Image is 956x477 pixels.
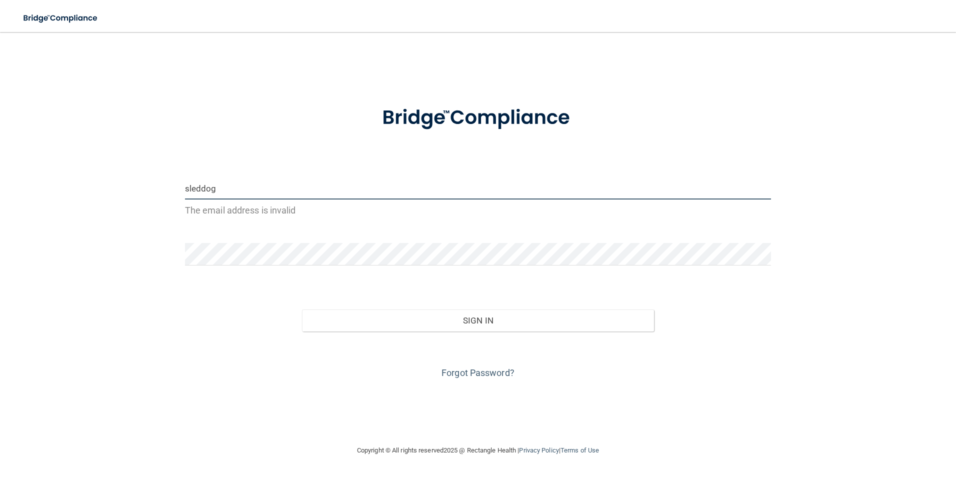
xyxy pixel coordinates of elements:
button: Sign In [302,309,654,331]
a: Privacy Policy [519,446,558,454]
div: Copyright © All rights reserved 2025 @ Rectangle Health | | [295,434,660,466]
input: Email [185,177,771,199]
a: Terms of Use [560,446,599,454]
p: The email address is invalid [185,202,771,218]
img: bridge_compliance_login_screen.278c3ca4.svg [361,92,594,144]
img: bridge_compliance_login_screen.278c3ca4.svg [15,8,107,28]
a: Forgot Password? [441,367,514,378]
